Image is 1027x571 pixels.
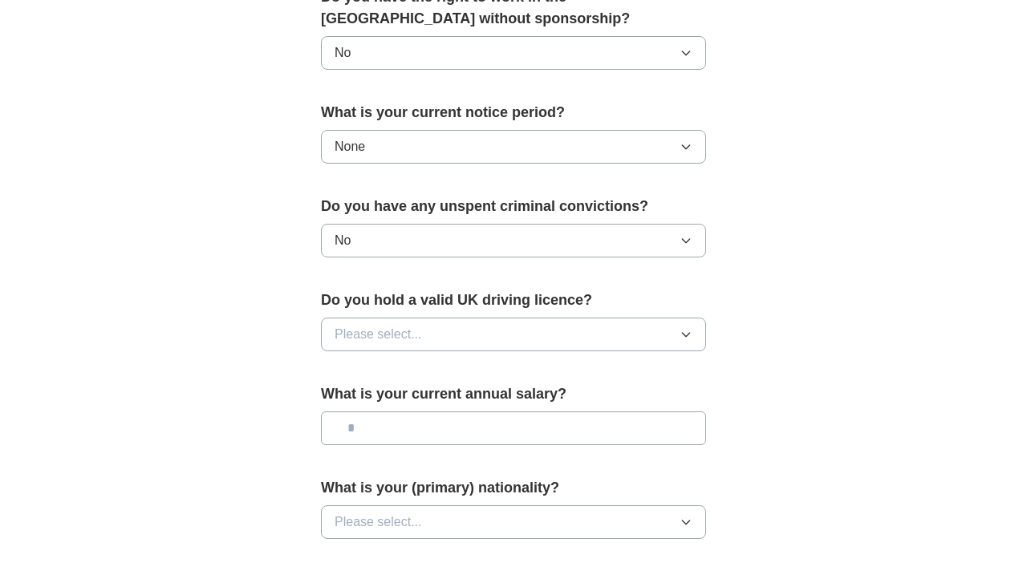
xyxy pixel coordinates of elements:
[321,102,706,124] label: What is your current notice period?
[335,325,422,344] span: Please select...
[335,512,422,532] span: Please select...
[321,36,706,70] button: No
[321,318,706,351] button: Please select...
[335,137,365,156] span: None
[321,130,706,164] button: None
[321,383,706,405] label: What is your current annual salary?
[321,224,706,257] button: No
[321,477,706,499] label: What is your (primary) nationality?
[335,231,351,250] span: No
[321,196,706,217] label: Do you have any unspent criminal convictions?
[321,290,706,311] label: Do you hold a valid UK driving licence?
[335,43,351,63] span: No
[321,505,706,539] button: Please select...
